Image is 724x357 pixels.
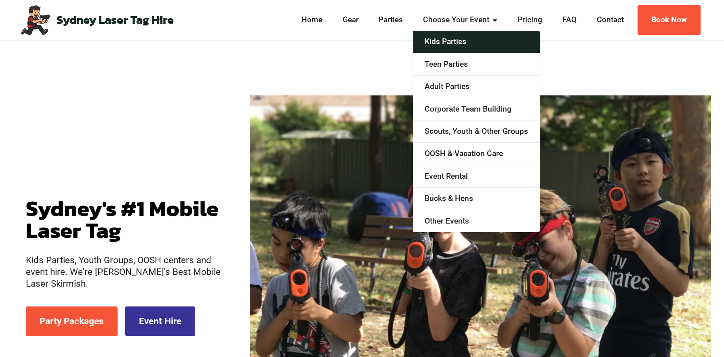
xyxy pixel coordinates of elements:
a: Parties [377,14,406,26]
img: Mobile Laser Tag Parties Sydney [19,4,51,36]
a: Gear [340,14,361,26]
a: Home [299,14,325,26]
a: Event Rental [413,165,540,188]
a: Bucks & Hens [413,188,540,210]
a: Adult Parties [413,76,540,98]
strong: Sydney's #1 Mobile Laser Tag [26,192,219,246]
a: Corporate Team Building [413,98,540,120]
p: Kids Parties, Youth Groups, OOSH centers and event hire. We're [PERSON_NAME]'s Best Mobile Laser ... [26,254,224,289]
a: Kids Parties [413,31,540,53]
a: OOSH & Vacation Care [413,143,540,165]
a: Scouts, Youth & Other Groups [413,120,540,143]
a: Event Hire [125,306,195,336]
a: FAQ [560,14,579,26]
a: Sydney Laser Tag Hire [57,14,174,26]
a: Pricing [515,14,545,26]
a: Party Packages [26,306,118,336]
a: Book Now [638,5,701,35]
a: Contact [594,14,626,26]
a: Other Events [413,210,540,232]
a: Teen Parties [413,53,540,76]
a: Choose Your Event [421,14,500,26]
